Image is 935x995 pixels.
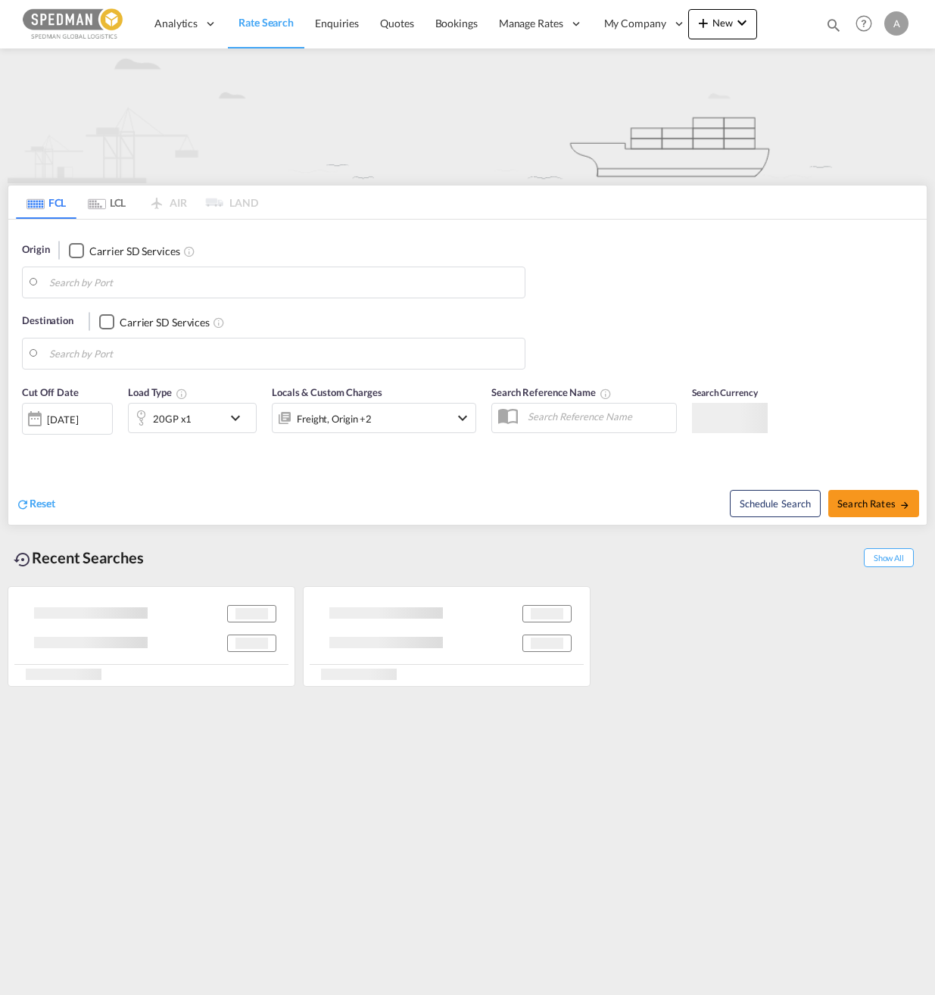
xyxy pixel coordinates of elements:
[520,405,676,428] input: Search Reference Name
[22,386,79,398] span: Cut Off Date
[491,386,612,398] span: Search Reference Name
[128,386,188,398] span: Load Type
[8,220,927,525] div: Origin Checkbox No InkUnchecked: Search for CY (Container Yard) services for all selected carrier...
[76,186,137,219] md-tab-item: LCL
[49,271,517,294] input: Search by Port
[238,16,294,29] span: Rate Search
[851,11,877,36] span: Help
[22,242,49,257] span: Origin
[226,409,252,427] md-icon: icon-chevron-down
[499,16,563,31] span: Manage Rates
[733,14,751,32] md-icon: icon-chevron-down
[89,244,179,259] div: Carrier SD Services
[47,413,78,426] div: [DATE]
[272,403,476,433] div: Freight Origin Destination Dock Stuffingicon-chevron-down
[453,409,472,427] md-icon: icon-chevron-down
[297,408,372,429] div: Freight Origin Destination Dock Stuffing
[899,500,910,510] md-icon: icon-arrow-right
[120,315,210,330] div: Carrier SD Services
[22,433,33,454] md-datepicker: Select
[14,551,32,569] md-icon: icon-backup-restore
[16,496,55,513] div: icon-refreshReset
[884,11,909,36] div: A
[688,9,757,39] button: icon-plus 400-fgNewicon-chevron-down
[69,242,179,258] md-checkbox: Checkbox No Ink
[694,17,751,29] span: New
[49,342,517,365] input: Search by Port
[22,313,73,329] span: Destination
[153,408,192,429] div: 20GP x1
[825,17,842,39] div: icon-magnify
[828,490,919,517] button: Search Ratesicon-arrow-right
[8,541,150,575] div: Recent Searches
[837,497,910,510] span: Search Rates
[315,17,359,30] span: Enquiries
[16,186,258,219] md-pagination-wrapper: Use the left and right arrow keys to navigate between tabs
[16,497,30,511] md-icon: icon-refresh
[851,11,884,38] div: Help
[30,497,55,510] span: Reset
[600,388,612,400] md-icon: Your search will be saved by the below given name
[272,386,382,398] span: Locals & Custom Charges
[692,387,758,398] span: Search Currency
[22,403,113,435] div: [DATE]
[99,313,210,329] md-checkbox: Checkbox No Ink
[435,17,478,30] span: Bookings
[8,48,927,183] img: new-FCL.png
[213,317,225,329] md-icon: Unchecked: Search for CY (Container Yard) services for all selected carriers.Checked : Search for...
[128,403,257,433] div: 20GP x1icon-chevron-down
[694,14,712,32] md-icon: icon-plus 400-fg
[604,16,666,31] span: My Company
[154,16,198,31] span: Analytics
[183,245,195,257] md-icon: Unchecked: Search for CY (Container Yard) services for all selected carriers.Checked : Search for...
[825,17,842,33] md-icon: icon-magnify
[380,17,413,30] span: Quotes
[16,186,76,219] md-tab-item: FCL
[23,7,125,41] img: c12ca350ff1b11efb6b291369744d907.png
[730,490,821,517] button: Note: By default Schedule search will only considerorigin ports, destination ports and cut off da...
[864,548,914,567] span: Show All
[176,388,188,400] md-icon: Select multiple loads to view rates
